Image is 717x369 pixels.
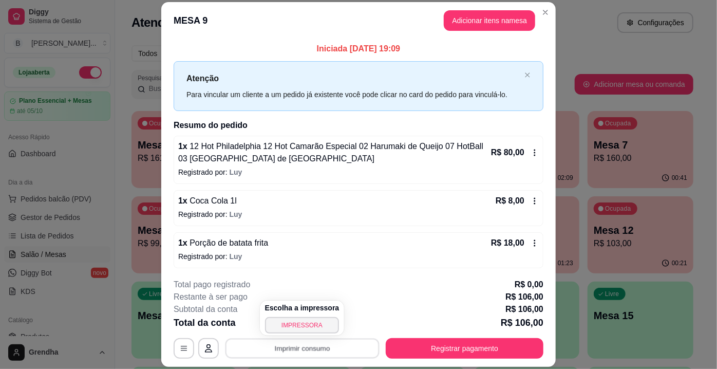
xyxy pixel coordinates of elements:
[265,303,339,313] h4: Escolha a impressora
[187,196,237,205] span: Coca Cola 1l
[187,238,268,247] span: Porção de batata frita
[505,291,543,303] p: R$ 106,00
[186,72,520,85] p: Atenção
[537,4,554,21] button: Close
[174,291,248,303] p: Restante à ser pago
[505,303,543,316] p: R$ 106,00
[178,237,268,249] p: 1 x
[178,251,539,262] p: Registrado por:
[524,72,531,79] button: close
[174,316,236,330] p: Total da conta
[230,168,242,176] span: Luy
[265,317,339,334] button: IMPRESSORA
[225,339,380,359] button: Imprimir consumo
[186,89,520,100] div: Para vincular um cliente a um pedido já existente você pode clicar no card do pedido para vinculá...
[515,279,543,291] p: R$ 0,00
[174,279,250,291] p: Total pago registrado
[178,142,483,163] span: 12 Hot Philadelphia 12 Hot Camarão Especial 02 Harumaki de Queijo 07 HotBall 03 [GEOGRAPHIC_DATA]...
[230,210,242,218] span: Luy
[178,140,489,165] p: 1 x
[174,119,543,132] h2: Resumo do pedido
[444,10,535,31] button: Adicionar itens namesa
[524,72,531,78] span: close
[178,195,237,207] p: 1 x
[491,146,524,159] p: R$ 80,00
[178,167,539,177] p: Registrado por:
[178,209,539,219] p: Registrado por:
[230,252,242,261] span: Luy
[174,43,543,55] p: Iniciada [DATE] 19:09
[174,303,238,316] p: Subtotal da conta
[161,2,556,39] header: MESA 9
[491,237,524,249] p: R$ 18,00
[386,338,543,359] button: Registrar pagamento
[496,195,524,207] p: R$ 8,00
[501,316,543,330] p: R$ 106,00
